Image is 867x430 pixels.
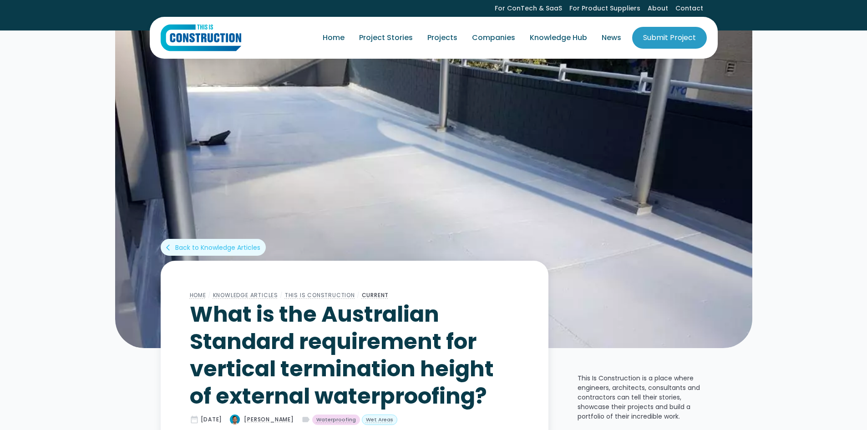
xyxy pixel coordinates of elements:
img: What is the Australian Standard requirement for vertical termination height of external waterproo... [115,30,752,348]
a: News [594,25,629,51]
a: Project Stories [352,25,420,51]
a: Submit Project [632,27,707,49]
img: This Is Construction Logo [161,24,241,51]
a: Waterproofing [312,415,360,425]
div: Submit Project [643,32,696,43]
h1: What is the Australian Standard requirement for vertical termination height of external waterproo... [190,301,519,410]
div: arrow_back_ios [166,243,173,252]
div: Wet Areas [366,416,393,424]
a: [PERSON_NAME] [229,414,294,425]
a: Knowledge Hub [522,25,594,51]
a: Current [362,291,389,299]
div: Back to Knowledge Articles [175,243,260,252]
div: / [206,290,213,301]
div: [PERSON_NAME] [244,415,294,424]
img: What is the Australian Standard requirement for vertical termination height of external waterproo... [229,414,240,425]
a: Home [315,25,352,51]
div: Waterproofing [316,416,356,424]
a: Home [190,291,206,299]
a: This Is Construction [285,291,355,299]
a: arrow_back_iosBack to Knowledge Articles [161,239,266,256]
a: Companies [465,25,522,51]
div: label [301,415,310,424]
div: date_range [190,415,199,424]
a: home [161,24,241,51]
a: Wet Areas [362,415,397,425]
a: Knowledge Articles [213,291,278,299]
div: [DATE] [201,415,223,424]
a: Projects [420,25,465,51]
div: / [278,290,285,301]
div: / [355,290,362,301]
p: This Is Construction is a place where engineers, architects, consultants and contractors can tell... [578,374,707,421]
